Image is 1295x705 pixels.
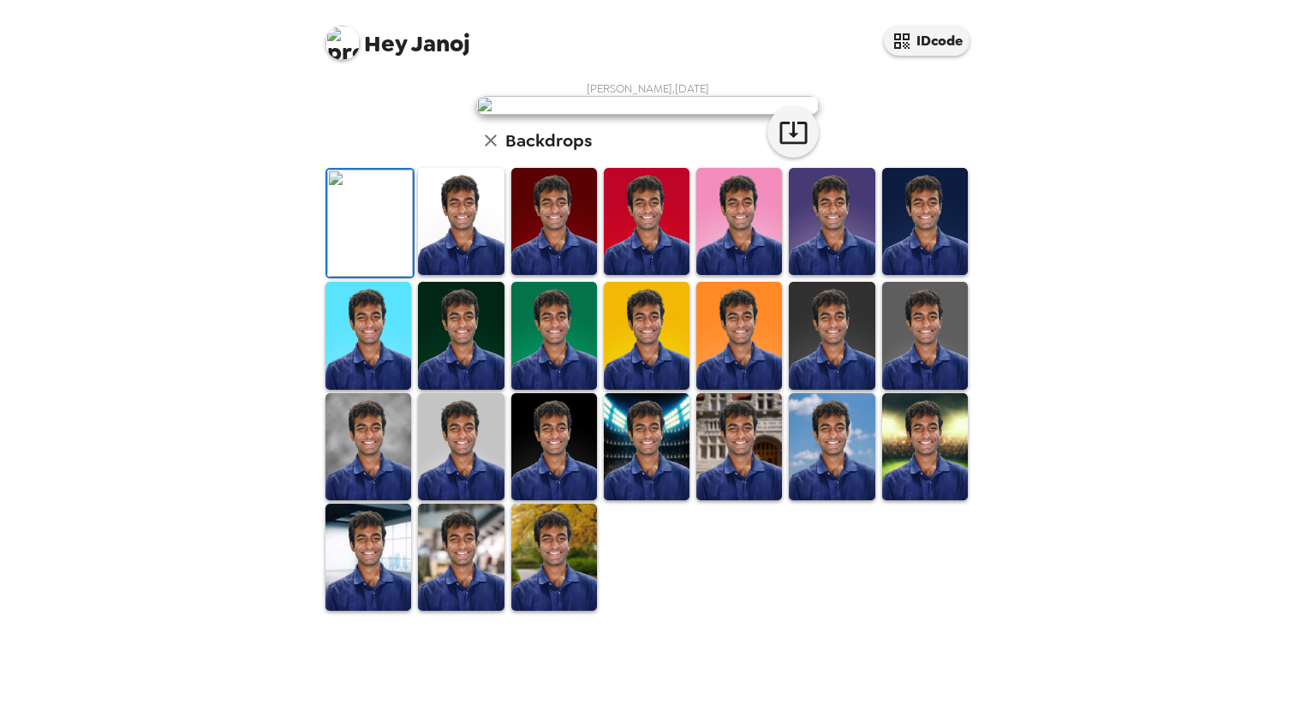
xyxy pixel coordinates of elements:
[325,26,360,60] img: profile pic
[327,170,413,277] img: Original
[505,127,592,154] h6: Backdrops
[476,96,819,115] img: user
[587,81,709,96] span: [PERSON_NAME] , [DATE]
[325,17,470,56] span: Janoj
[364,28,407,59] span: Hey
[884,26,970,56] button: IDcode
